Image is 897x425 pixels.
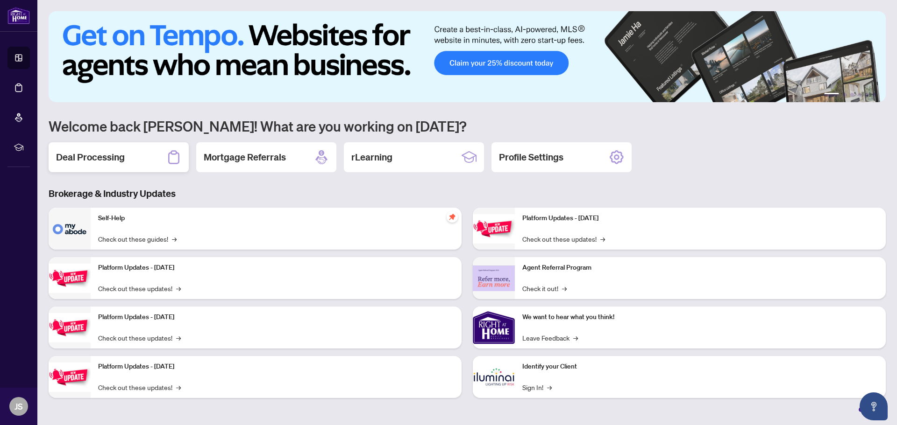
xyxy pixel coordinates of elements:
[176,382,181,392] span: →
[860,392,888,420] button: Open asap
[858,93,861,97] button: 4
[176,283,181,293] span: →
[447,211,458,223] span: pushpin
[49,208,91,250] img: Self-Help
[522,283,567,293] a: Check it out!→
[49,264,91,293] img: Platform Updates - September 16, 2025
[49,187,886,200] h3: Brokerage & Industry Updates
[98,312,454,322] p: Platform Updates - [DATE]
[49,362,91,392] img: Platform Updates - July 8, 2025
[98,283,181,293] a: Check out these updates!→
[204,151,286,164] h2: Mortgage Referrals
[522,234,605,244] a: Check out these updates!→
[473,307,515,348] img: We want to hear what you think!
[522,312,878,322] p: We want to hear what you think!
[176,333,181,343] span: →
[522,213,878,223] p: Platform Updates - [DATE]
[473,214,515,244] img: Platform Updates - June 23, 2025
[473,265,515,291] img: Agent Referral Program
[98,263,454,273] p: Platform Updates - [DATE]
[865,93,869,97] button: 5
[98,234,177,244] a: Check out these guides!→
[98,333,181,343] a: Check out these updates!→
[522,263,878,273] p: Agent Referral Program
[522,362,878,372] p: Identify your Client
[522,333,578,343] a: Leave Feedback→
[172,234,177,244] span: →
[522,382,552,392] a: Sign In!→
[351,151,392,164] h2: rLearning
[7,7,30,24] img: logo
[49,117,886,135] h1: Welcome back [PERSON_NAME]! What are you working on [DATE]?
[49,11,886,102] img: Slide 0
[56,151,125,164] h2: Deal Processing
[547,382,552,392] span: →
[14,400,23,413] span: JS
[873,93,876,97] button: 6
[824,93,839,97] button: 1
[473,356,515,398] img: Identify your Client
[499,151,563,164] h2: Profile Settings
[98,213,454,223] p: Self-Help
[49,313,91,342] img: Platform Updates - July 21, 2025
[600,234,605,244] span: →
[98,382,181,392] a: Check out these updates!→
[850,93,854,97] button: 3
[562,283,567,293] span: →
[98,362,454,372] p: Platform Updates - [DATE]
[843,93,847,97] button: 2
[573,333,578,343] span: →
